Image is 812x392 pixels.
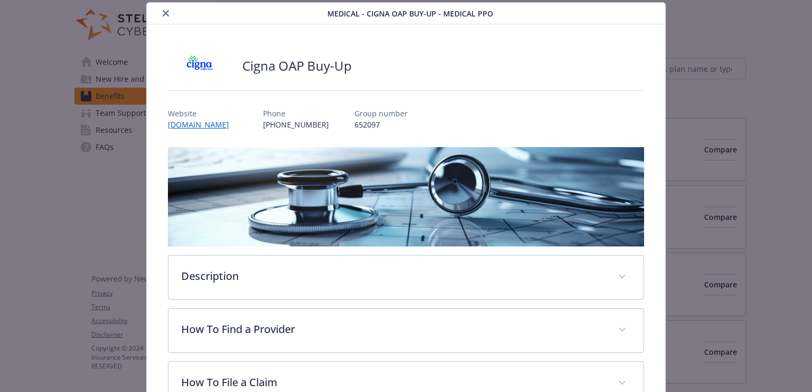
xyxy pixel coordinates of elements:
div: How To Find a Provider [168,309,644,352]
p: How To Find a Provider [181,321,605,337]
p: 652097 [354,119,408,130]
a: [DOMAIN_NAME] [168,120,238,130]
span: Medical - Cigna OAP Buy-Up - Medical PPO [327,8,493,19]
img: CIGNA [168,50,232,82]
p: Group number [354,108,408,119]
p: Website [168,108,238,119]
button: close [159,7,172,20]
p: Description [181,268,605,284]
h2: Cigna OAP Buy-Up [242,57,352,75]
div: Description [168,255,644,299]
p: Phone [263,108,329,119]
p: How To File a Claim [181,374,605,390]
img: banner [168,147,644,246]
p: [PHONE_NUMBER] [263,119,329,130]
